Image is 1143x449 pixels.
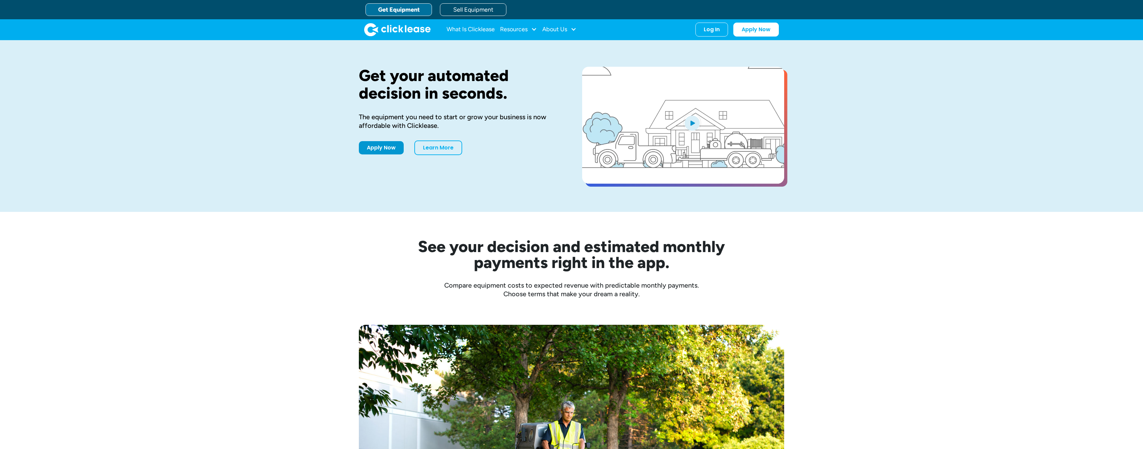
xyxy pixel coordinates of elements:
h1: Get your automated decision in seconds. [359,67,561,102]
img: Clicklease logo [364,23,431,36]
a: Learn More [414,140,462,155]
a: Apply Now [733,23,779,37]
div: Compare equipment costs to expected revenue with predictable monthly payments. Choose terms that ... [359,281,784,298]
div: Resources [500,23,537,36]
a: Sell Equipment [440,3,506,16]
img: Blue play button logo on a light blue circular background [683,114,701,132]
div: Log In [704,26,720,33]
a: open lightbox [582,67,784,184]
h2: See your decision and estimated monthly payments right in the app. [385,238,758,270]
a: What Is Clicklease [447,23,495,36]
div: About Us [542,23,576,36]
a: Apply Now [359,141,404,154]
div: The equipment you need to start or grow your business is now affordable with Clicklease. [359,113,561,130]
a: Get Equipment [365,3,432,16]
a: home [364,23,431,36]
